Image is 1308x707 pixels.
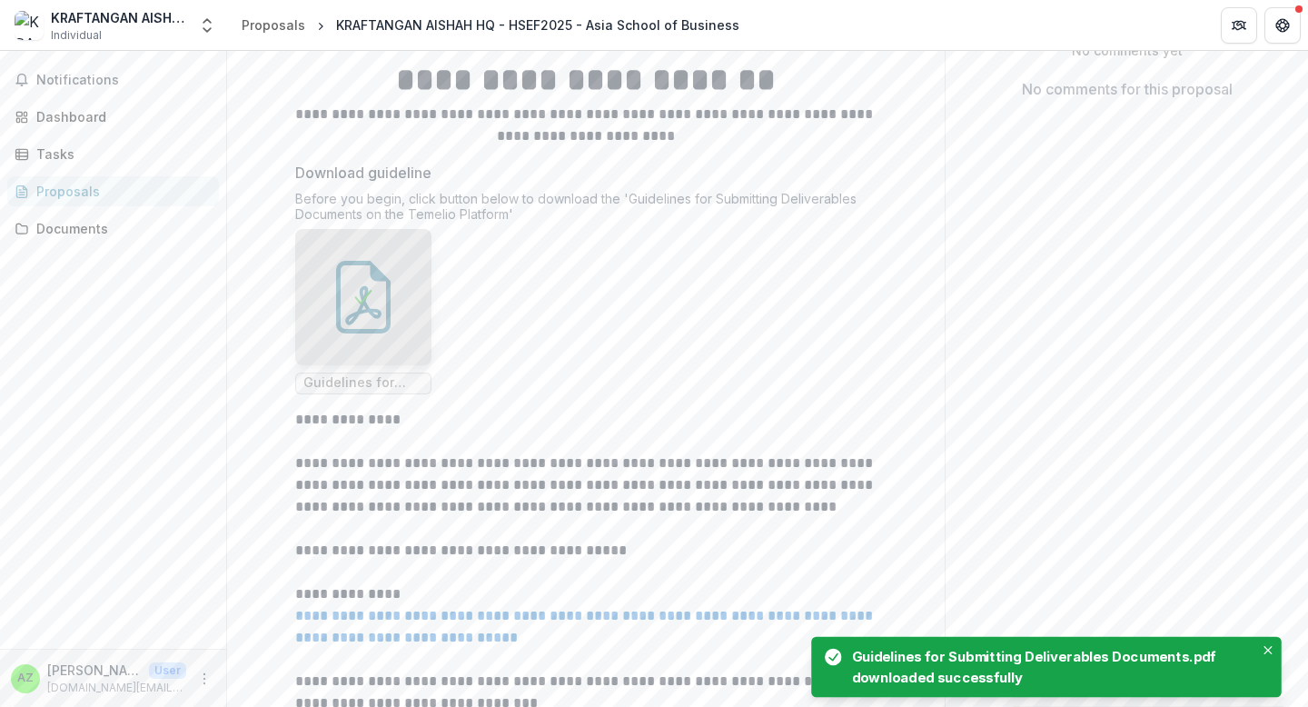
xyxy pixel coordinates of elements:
[1258,640,1278,660] button: Close
[36,182,204,201] div: Proposals
[7,214,219,244] a: Documents
[785,627,1308,707] div: Notifications-bottom-right
[15,11,44,40] img: KRAFTANGAN AISHAH HQ
[1022,78,1233,100] p: No comments for this proposal
[295,162,431,184] p: Download guideline
[17,672,34,684] div: Aishah ZA
[194,7,220,44] button: Open entity switcher
[1221,7,1257,44] button: Partners
[295,191,877,229] div: Before you begin, click button below to download the 'Guidelines for Submitting Deliverables Docu...
[7,176,219,206] a: Proposals
[1264,7,1301,44] button: Get Help
[36,107,204,126] div: Dashboard
[7,102,219,132] a: Dashboard
[36,144,204,164] div: Tasks
[234,12,747,38] nav: breadcrumb
[852,647,1248,687] div: Guidelines for Submitting Deliverables Documents.pdf downloaded successfully
[242,15,305,35] div: Proposals
[7,139,219,169] a: Tasks
[336,15,739,35] div: KRAFTANGAN AISHAH HQ - HSEF2025 - Asia School of Business
[149,662,186,679] p: User
[295,229,431,394] div: Guidelines for Submitting Deliverables Documents.pdf
[51,8,187,27] div: KRAFTANGAN AISHAH HQ
[47,680,186,696] p: [DOMAIN_NAME][EMAIL_ADDRESS][DOMAIN_NAME]
[193,668,215,690] button: More
[7,65,219,95] button: Notifications
[234,12,312,38] a: Proposals
[36,219,204,238] div: Documents
[36,73,212,88] span: Notifications
[51,27,102,44] span: Individual
[303,375,423,391] span: Guidelines for Submitting Deliverables Documents.pdf
[47,661,142,680] p: [PERSON_NAME]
